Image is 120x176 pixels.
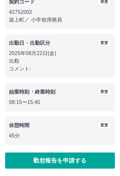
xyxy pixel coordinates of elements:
button: 変更 [98,39,111,46]
p: 出勤 [9,57,111,65]
button: 変更 [98,88,111,95]
p: 45分 [9,132,111,140]
p: 築上町 ／ 小学校用務員 [9,16,111,24]
p: コメント: [9,65,111,73]
p: 42752002 [9,8,111,16]
p: 08:15 〜 15:45 [9,98,111,106]
b: 始業時刻・終業時刻 [9,89,55,95]
p: 2025年08月22日(金) [9,50,111,57]
button: 勤怠報告を申請する [5,153,115,169]
button: 変更 [98,122,111,129]
b: 休憩時間 [9,123,30,128]
b: 出勤日・出勤区分 [9,40,50,46]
